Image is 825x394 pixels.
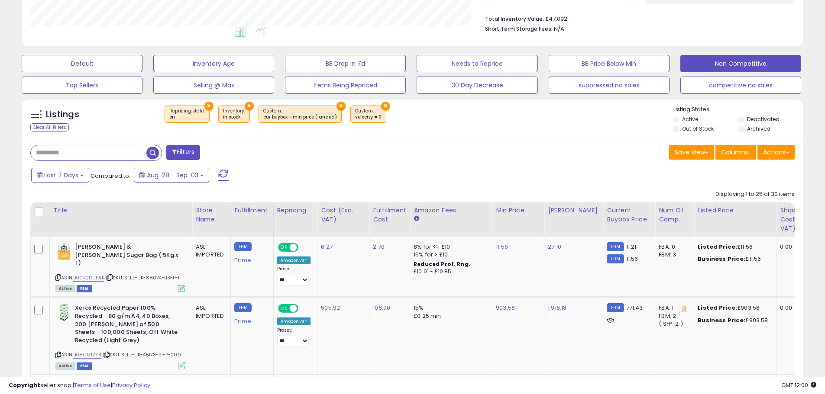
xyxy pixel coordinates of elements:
button: Needs to Reprice [417,55,537,72]
div: seller snap | | [9,381,150,390]
a: Terms of Use [74,381,111,389]
div: FBM: 2 [659,312,687,320]
span: Aug-28 - Sep-03 [147,171,198,179]
a: 27.10 [548,243,561,251]
span: 771.43 [626,304,643,312]
div: £10.01 - £10.85 [414,268,485,275]
button: × [336,102,346,111]
a: B00K2DUPAK [73,274,104,282]
b: Short Term Storage Fees: [485,25,553,32]
b: Xerox Recycled Paper 100% Recycled - 80 g/m A4, 40 Boxes, 200 [PERSON_NAME] of 500 Sheets - 100,0... [75,304,180,346]
div: ASIN: [55,243,185,291]
strong: Copyright [9,381,40,389]
div: Preset: [277,327,311,347]
div: FBA: 0 [659,243,687,251]
span: OFF [297,305,311,312]
div: £903.58 [698,317,770,324]
button: Columns [715,145,756,160]
a: Privacy Policy [112,381,150,389]
button: competitive no sales [680,77,801,94]
span: Inventory : [223,108,245,121]
span: FBM [77,285,92,292]
div: 0.00 [780,243,822,251]
li: £47,092 [485,13,788,23]
span: 2025-09-11 12:00 GMT [781,381,816,389]
a: 6.27 [321,243,333,251]
div: Clear All Filters [30,123,69,131]
div: Shipping Costs (Exc. VAT) [780,206,825,233]
button: Aug-28 - Sep-03 [134,168,209,183]
div: £11.56 [698,243,770,251]
span: FBM [77,362,92,370]
div: Cost (Exc. VAT) [321,206,366,224]
b: Total Inventory Value: [485,15,544,22]
button: Actions [757,145,795,160]
div: in stock [223,114,245,120]
span: Custom: [263,108,337,121]
b: [PERSON_NAME] & [PERSON_NAME] Sugar Bag ( 5Kg x 1 ) [75,243,180,269]
div: Preset: [277,266,311,285]
label: Active [682,115,698,123]
div: Repricing [277,206,314,215]
div: ASL IMPORTED [196,304,224,320]
div: cur buybox < min price (landed) [263,114,337,120]
span: ON [279,305,290,312]
span: | SKU: SELL-UK-45173-B1-P-200 [103,351,181,358]
a: 1,918.18 [548,304,566,312]
b: Business Price: [698,255,745,263]
div: 0.00 [780,304,822,312]
a: 2.70 [373,243,385,251]
div: [PERSON_NAME] [548,206,599,215]
span: | SKU: SELL-UK-38074-B3-P-1 [106,274,180,281]
span: ON [279,244,290,251]
div: Prime [234,253,266,264]
a: 505.92 [321,304,340,312]
button: Items Being Repriced [285,77,406,94]
div: £0.25 min [414,312,485,320]
span: All listings currently available for purchase on Amazon [55,285,75,292]
b: Listed Price: [698,304,737,312]
button: Filters [166,145,200,160]
span: 11.56 [626,255,638,263]
span: 11.21 [626,243,637,251]
span: Repricing state : [169,108,205,121]
small: FBM [234,242,251,251]
p: Listing States: [673,106,803,114]
div: Fulfillment Cost [373,206,406,224]
label: Out of Stock [682,125,714,132]
div: Fulfillment [234,206,269,215]
a: 11.56 [496,243,508,251]
h5: Listings [46,109,79,121]
button: Save View [669,145,714,160]
div: Title [53,206,188,215]
small: FBM [607,254,624,263]
b: Listed Price: [698,243,737,251]
span: Custom: [355,108,382,121]
button: Non Competitive [680,55,801,72]
a: 108.00 [373,304,390,312]
div: £903.58 [698,304,770,312]
div: FBM: 3 [659,251,687,259]
label: Deactivated [747,115,780,123]
div: Amazon AI * [277,256,311,264]
div: Displaying 1 to 25 of 30 items [715,190,795,199]
div: Prime [234,314,266,325]
div: Current Buybox Price [607,206,651,224]
label: Archived [747,125,770,132]
button: Top Sellers [22,77,142,94]
div: Amazon Fees [414,206,489,215]
button: × [245,102,254,111]
div: Listed Price [698,206,773,215]
small: FBM [607,242,624,251]
div: Min Price [496,206,540,215]
div: Amazon AI * [277,317,311,325]
span: OFF [297,244,311,251]
img: 410T1PodPyL._SL40_.jpg [55,304,73,321]
span: Last 7 Days [44,171,78,179]
div: ASL IMPORTED [196,243,224,259]
small: FBM [607,303,624,312]
span: N/A [554,25,564,33]
div: on [169,114,205,120]
div: Store Name [196,206,227,224]
div: 15% [414,304,485,312]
